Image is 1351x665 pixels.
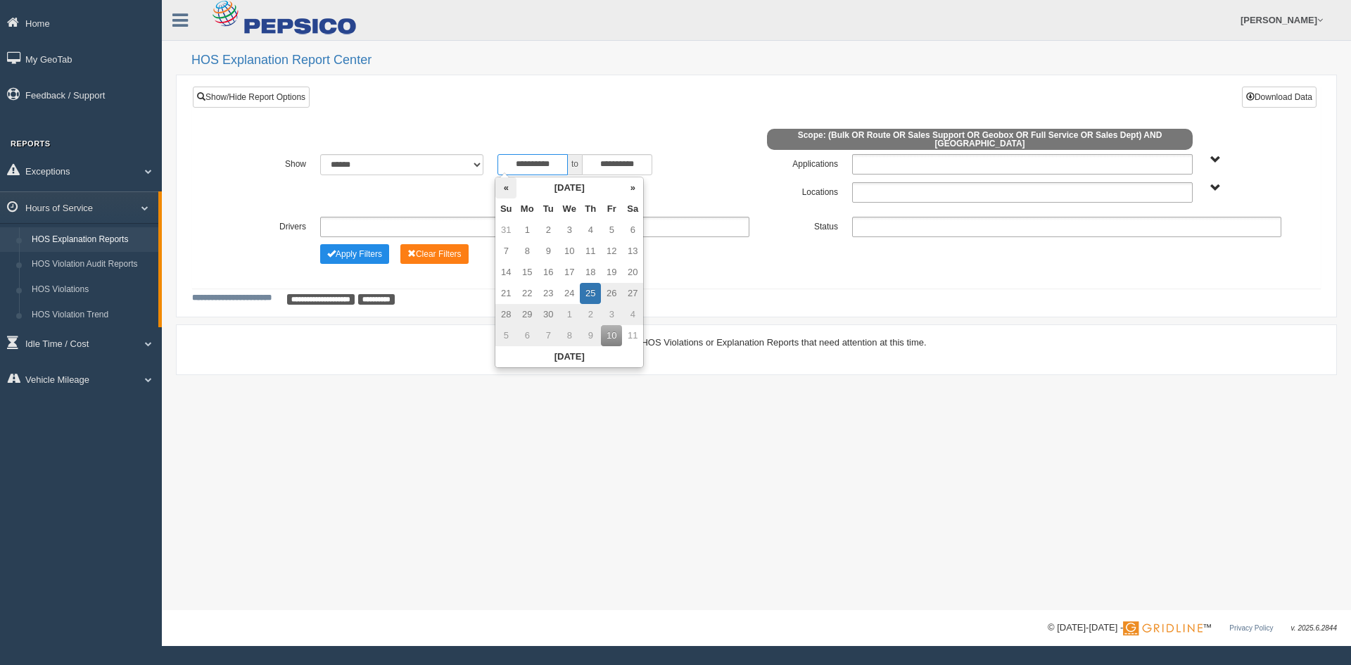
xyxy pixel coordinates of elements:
label: Status [756,217,845,234]
td: 20 [622,262,643,283]
td: 11 [622,325,643,346]
label: Show [224,154,313,171]
div: There are no HOS Violations or Explanation Reports that need attention at this time. [192,336,1321,349]
td: 11 [580,241,601,262]
label: Drivers [224,217,313,234]
th: We [559,198,580,220]
td: 1 [516,220,538,241]
td: 5 [601,220,622,241]
td: 19 [601,262,622,283]
a: HOS Violation Audit Reports [25,252,158,277]
button: Change Filter Options [320,244,389,264]
th: Fr [601,198,622,220]
td: 2 [580,304,601,325]
td: 8 [516,241,538,262]
td: 22 [516,283,538,304]
td: 14 [495,262,516,283]
th: [DATE] [495,346,643,367]
td: 27 [622,283,643,304]
td: 5 [495,325,516,346]
td: 23 [538,283,559,304]
a: HOS Violations [25,277,158,303]
td: 13 [622,241,643,262]
td: 18 [580,262,601,283]
a: Privacy Policy [1229,624,1273,632]
button: Change Filter Options [400,244,469,264]
h2: HOS Explanation Report Center [191,53,1337,68]
span: v. 2025.6.2844 [1291,624,1337,632]
td: 17 [559,262,580,283]
div: © [DATE]-[DATE] - ™ [1048,621,1337,635]
td: 21 [495,283,516,304]
td: 15 [516,262,538,283]
th: [DATE] [516,177,622,198]
td: 12 [601,241,622,262]
td: 24 [559,283,580,304]
a: Show/Hide Report Options [193,87,310,108]
td: 10 [559,241,580,262]
th: Th [580,198,601,220]
td: 28 [495,304,516,325]
td: 7 [538,325,559,346]
img: Gridline [1123,621,1203,635]
td: 3 [559,220,580,241]
td: 25 [580,283,601,304]
td: 9 [580,325,601,346]
td: 8 [559,325,580,346]
th: Sa [622,198,643,220]
span: to [568,154,582,175]
td: 4 [580,220,601,241]
th: » [622,177,643,198]
td: 4 [622,304,643,325]
th: Tu [538,198,559,220]
td: 10 [601,325,622,346]
td: 7 [495,241,516,262]
label: Applications [756,154,845,171]
th: Su [495,198,516,220]
td: 3 [601,304,622,325]
td: 26 [601,283,622,304]
td: 1 [559,304,580,325]
th: Mo [516,198,538,220]
td: 6 [622,220,643,241]
td: 2 [538,220,559,241]
td: 6 [516,325,538,346]
td: 31 [495,220,516,241]
th: « [495,177,516,198]
td: 9 [538,241,559,262]
a: HOS Violation Trend [25,303,158,328]
label: Locations [756,182,845,199]
a: HOS Explanation Reports [25,227,158,253]
button: Download Data [1242,87,1317,108]
span: Scope: (Bulk OR Route OR Sales Support OR Geobox OR Full Service OR Sales Dept) AND [GEOGRAPHIC_D... [767,129,1193,150]
td: 16 [538,262,559,283]
td: 29 [516,304,538,325]
td: 30 [538,304,559,325]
